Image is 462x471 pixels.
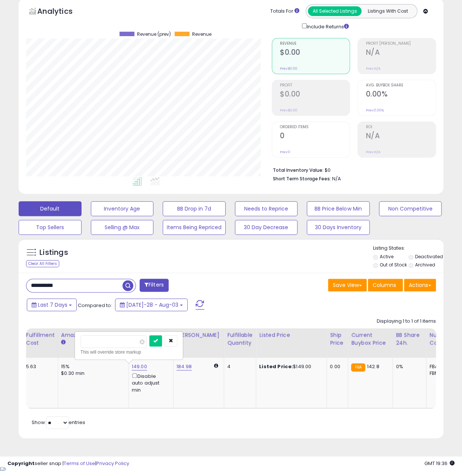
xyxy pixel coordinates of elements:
[26,260,59,267] div: Clear All Filters
[7,460,129,467] div: seller snap | |
[19,220,82,235] button: Top Sellers
[415,262,435,268] label: Archived
[373,245,443,252] p: Listing States:
[96,460,129,467] a: Privacy Policy
[39,247,68,258] h5: Listings
[415,253,443,260] label: Deactivated
[235,220,298,235] button: 30 Day Decrease
[280,125,350,129] span: Ordered Items
[368,279,403,291] button: Columns
[32,419,85,426] span: Show: entries
[366,108,383,113] small: Prev: 0.00%
[19,201,82,216] button: Default
[361,6,415,16] button: Listings With Cost
[296,22,358,31] div: Include Returns
[37,6,87,18] h5: Analytics
[280,150,290,154] small: Prev: 0
[64,460,95,467] a: Terms of Use
[366,42,436,46] span: Profit [PERSON_NAME]
[61,370,123,377] div: $0.30 min
[307,201,370,216] button: BB Price Below Min
[396,363,420,370] div: 0%
[280,83,350,88] span: Profit
[61,363,123,370] div: 15%
[280,132,350,142] h2: 0
[429,331,456,347] div: Num of Comp.
[270,8,299,15] div: Totals For
[61,331,125,339] div: Amazon Fees
[273,167,324,173] b: Total Inventory Value:
[137,32,171,37] span: Revenue (prev)
[366,66,380,71] small: Prev: N/A
[280,108,297,113] small: Prev: $0.00
[330,331,345,347] div: Ship Price
[366,48,436,58] h2: N/A
[332,175,341,182] span: N/A
[379,253,393,260] label: Active
[396,331,423,347] div: BB Share 24h.
[176,331,221,339] div: [PERSON_NAME]
[176,363,192,370] a: 184.98
[259,363,321,370] div: $149.00
[330,363,342,370] div: 0.00
[115,298,188,311] button: [DATE]-28 - Aug-03
[366,132,436,142] h2: N/A
[351,363,365,372] small: FBA
[373,281,396,289] span: Columns
[366,90,436,100] h2: 0.00%
[192,32,211,37] span: Revenue
[259,363,293,370] b: Listed Price:
[163,201,226,216] button: BB Drop in 7d
[61,339,66,346] small: Amazon Fees.
[328,279,367,291] button: Save View
[91,201,154,216] button: Inventory Age
[280,90,350,100] h2: $0.00
[26,363,52,370] div: 5.63
[307,220,370,235] button: 30 Days Inventory
[429,363,454,370] div: FBA: 3
[132,363,147,370] a: 149.00
[259,331,324,339] div: Listed Price
[140,279,169,292] button: Filters
[366,125,436,129] span: ROI
[429,370,454,377] div: FBM: 3
[367,363,379,370] span: 142.8
[379,201,442,216] button: Non Competitive
[379,262,407,268] label: Out of Stock
[404,279,436,291] button: Actions
[7,460,35,467] strong: Copyright
[280,48,350,58] h2: $0.00
[280,42,350,46] span: Revenue
[366,83,436,88] span: Avg. Buybox Share
[308,6,361,16] button: All Selected Listings
[227,363,250,370] div: 4
[280,66,297,71] small: Prev: $0.00
[377,318,436,325] div: Displaying 1 to 1 of 1 items
[26,331,55,347] div: Fulfillment Cost
[27,298,77,311] button: Last 7 Days
[366,150,380,154] small: Prev: N/A
[126,301,178,309] span: [DATE]-28 - Aug-03
[273,176,331,182] b: Short Term Storage Fees:
[163,220,226,235] button: Items Being Repriced
[227,331,253,347] div: Fulfillable Quantity
[38,301,67,309] span: Last 7 Days
[351,331,389,347] div: Current Buybox Price
[91,220,154,235] button: Selling @ Max
[424,460,455,467] span: 2025-08-11 19:36 GMT
[132,372,168,393] div: Disable auto adjust min
[78,302,112,309] span: Compared to:
[80,348,177,356] div: This will override store markup
[235,201,298,216] button: Needs to Reprice
[273,165,430,174] li: $0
